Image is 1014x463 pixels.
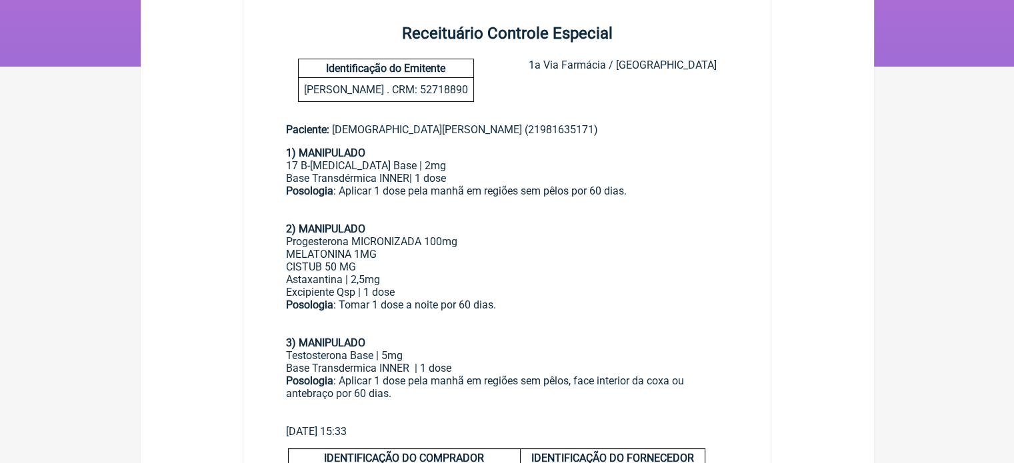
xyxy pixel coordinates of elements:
[286,374,333,387] strong: Posologia
[286,123,729,136] div: [DEMOGRAPHIC_DATA][PERSON_NAME] (21981635171)
[286,374,729,425] div: : Aplicar 1 dose pela manhã em regiões sem pêlos, face interior da coxa ou antebraço por 60 dias.
[243,24,771,43] h2: Receituário Controle Especial
[528,59,716,102] div: 1a Via Farmácia / [GEOGRAPHIC_DATA]
[286,123,329,136] span: Paciente:
[286,362,729,374] div: Base Transdermica INNER | 1 dose
[286,298,333,311] strong: Posologia
[286,223,365,235] strong: 2) MANIPULADO
[286,336,365,349] strong: 3) MANIPULADO
[286,286,729,298] div: Excipiente Qsp | 1 dose
[286,185,333,197] strong: Posologia
[286,235,729,286] div: Progesterona MICRONIZADA 100mg MELATONINA 1MG CISTUB 50 MG Astaxantina | 2,5mg
[286,159,729,172] div: 17 B-[MEDICAL_DATA] Base | 2mg
[286,425,729,438] div: [DATE] 15:33
[286,349,729,362] div: Testosterona Base | 5mg
[286,185,729,223] div: : Aplicar 1 dose pela manhã em regiões sem pêlos por 60 dias.
[286,147,365,159] strong: 1) MANIPULADO
[299,78,473,101] p: [PERSON_NAME] . CRM: 52718890
[286,298,729,336] div: : Tomar 1 dose a noite por 60 dias.
[299,59,473,78] h4: Identificação do Emitente
[286,172,729,185] div: Base Transdérmica INNER| 1 dose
